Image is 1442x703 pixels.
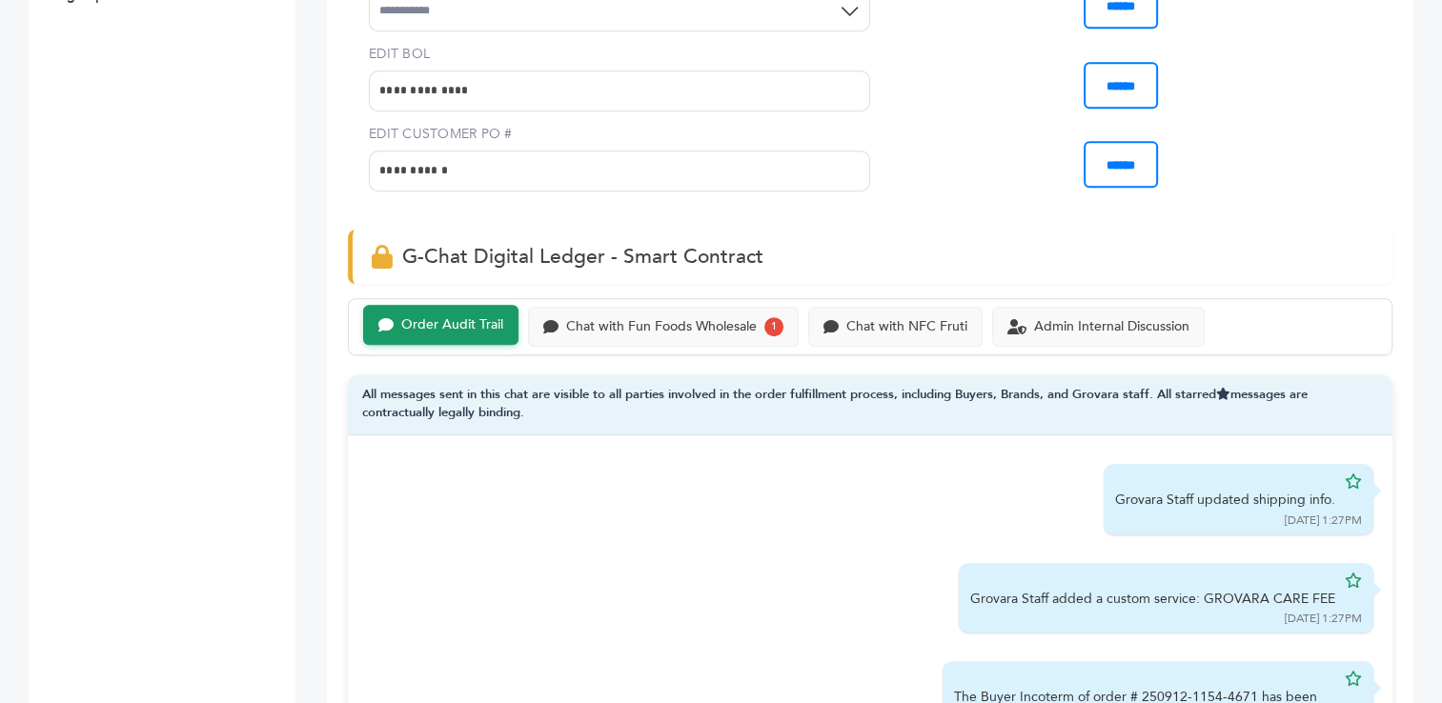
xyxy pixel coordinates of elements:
div: Order Audit Trail [401,317,503,333]
div: [DATE] 1:27PM [1285,512,1362,529]
label: EDIT CUSTOMER PO # [369,125,870,144]
div: Admin Internal Discussion [1034,319,1189,335]
label: EDIT BOL [369,45,870,64]
div: Grovara Staff added a custom service: GROVARA CARE FEE [970,590,1335,609]
div: Grovara Staff updated shipping info. [1115,491,1335,510]
div: Chat with Fun Foods Wholesale [566,319,757,335]
span: G-Chat Digital Ledger - Smart Contract [402,243,763,271]
div: 1 [764,317,783,336]
div: All messages sent in this chat are visible to all parties involved in the order fulfillment proce... [348,374,1392,435]
div: [DATE] 1:27PM [1285,611,1362,627]
div: Chat with NFC Fruti [846,319,967,335]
